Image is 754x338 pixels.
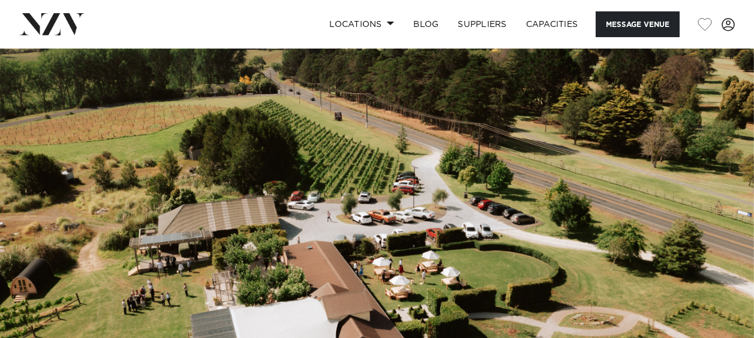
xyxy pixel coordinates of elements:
[19,13,85,35] img: nzv-logo.png
[320,11,404,37] a: Locations
[448,11,516,37] a: SUPPLIERS
[516,11,588,37] a: Capacities
[404,11,448,37] a: BLOG
[596,11,680,37] button: Message Venue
